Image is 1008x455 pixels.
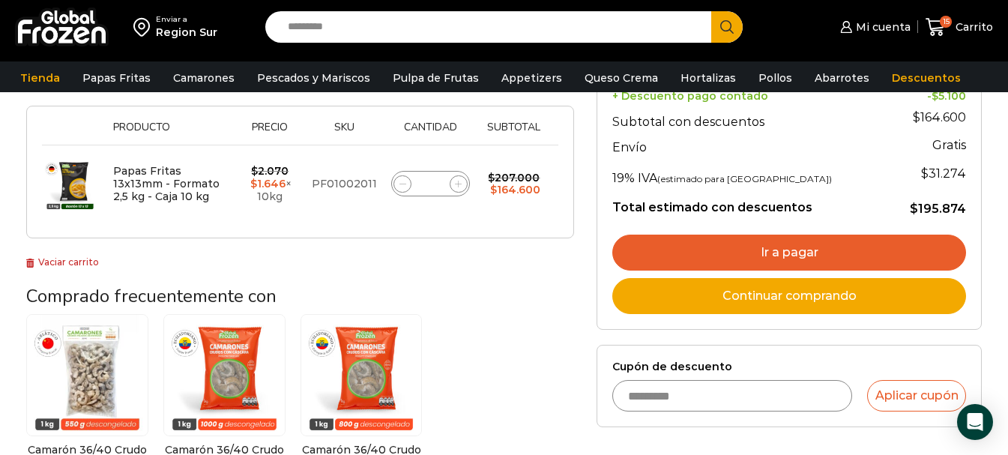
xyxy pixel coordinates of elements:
[852,19,911,34] span: Mi cuenta
[910,202,918,216] span: $
[612,133,886,159] th: Envío
[113,164,220,203] a: Papas Fritas 13x13mm - Formato 2,5 kg - Caja 10 kg
[867,380,966,412] button: Aplicar cupón
[251,164,289,178] bdi: 2.070
[612,159,886,189] th: 19% IVA
[673,64,743,92] a: Hortalizas
[886,85,966,103] td: -
[577,64,666,92] a: Queso Crema
[250,177,286,190] bdi: 1.646
[612,278,966,314] a: Continuar comprando
[612,189,886,217] th: Total estimado con descuentos
[304,145,384,223] td: PF01002011
[932,89,966,103] bdi: 5.100
[490,183,540,196] bdi: 164.600
[913,110,920,124] span: $
[156,14,217,25] div: Enviar a
[957,404,993,440] div: Open Intercom Messenger
[384,121,477,145] th: Cantidad
[488,171,540,184] bdi: 207.000
[952,19,993,34] span: Carrito
[250,64,378,92] a: Pescados y Mariscos
[836,12,910,42] a: Mi cuenta
[612,103,886,133] th: Subtotal con descuentos
[807,64,877,92] a: Abarrotes
[612,235,966,271] a: Ir a pagar
[612,85,886,103] th: + Descuento pago contado
[106,121,236,145] th: Producto
[921,166,966,181] span: 31.274
[75,64,158,92] a: Papas Fritas
[490,183,497,196] span: $
[751,64,800,92] a: Pollos
[156,25,217,40] div: Region Sur
[26,284,277,308] span: Comprado frecuentemente con
[494,64,570,92] a: Appetizers
[940,16,952,28] span: 15
[250,177,257,190] span: $
[926,10,993,45] a: 15 Carrito
[932,138,966,152] strong: Gratis
[488,171,495,184] span: $
[236,145,304,223] td: × 10kg
[236,121,304,145] th: Precio
[251,164,258,178] span: $
[612,361,966,373] label: Cupón de descuento
[166,64,242,92] a: Camarones
[420,173,441,194] input: Product quantity
[921,166,929,181] span: $
[477,121,552,145] th: Subtotal
[26,256,99,268] a: Vaciar carrito
[884,64,968,92] a: Descuentos
[13,64,67,92] a: Tienda
[910,202,966,216] bdi: 195.874
[932,89,938,103] span: $
[304,121,384,145] th: Sku
[133,14,156,40] img: address-field-icon.svg
[385,64,486,92] a: Pulpa de Frutas
[913,110,966,124] bdi: 164.600
[711,11,743,43] button: Search button
[657,173,832,184] small: (estimado para [GEOGRAPHIC_DATA])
